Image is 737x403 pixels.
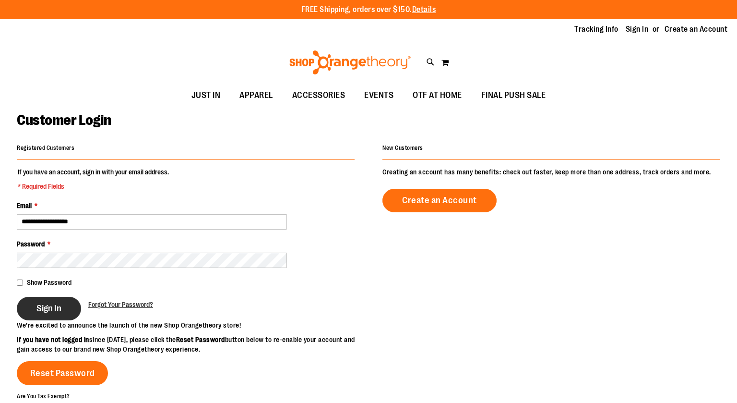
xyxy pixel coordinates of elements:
[403,85,472,107] a: OTF AT HOME
[382,167,720,177] p: Creating an account has many benefits: check out faster, keep more than one address, track orders...
[17,202,32,209] span: Email
[230,85,283,107] a: APPAREL
[472,85,556,107] a: FINAL PUSH SALE
[382,145,423,151] strong: New Customers
[88,301,153,308] span: Forgot Your Password?
[17,335,368,354] p: since [DATE], please click the button below to re-enable your account and gain access to our bran...
[17,336,89,343] strong: If you have not logged in
[17,392,70,399] strong: Are You Tax Exempt?
[288,50,412,74] img: Shop Orangetheory
[355,85,403,107] a: EVENTS
[17,112,111,128] span: Customer Login
[283,85,355,107] a: ACCESSORIES
[665,24,728,35] a: Create an Account
[176,336,225,343] strong: Reset Password
[191,85,221,106] span: JUST IN
[18,182,169,191] span: * Required Fields
[30,368,95,379] span: Reset Password
[239,85,273,106] span: APPAREL
[17,361,108,385] a: Reset Password
[402,195,477,206] span: Create an Account
[301,4,436,15] p: FREE Shipping, orders over $150.
[626,24,649,35] a: Sign In
[27,279,71,286] span: Show Password
[17,297,81,320] button: Sign In
[382,189,497,212] a: Create an Account
[481,85,546,106] span: FINAL PUSH SALE
[17,167,170,191] legend: If you have an account, sign in with your email address.
[88,300,153,309] a: Forgot Your Password?
[574,24,618,35] a: Tracking Info
[292,85,345,106] span: ACCESSORIES
[17,320,368,330] p: We’re excited to announce the launch of the new Shop Orangetheory store!
[182,85,230,107] a: JUST IN
[364,85,393,106] span: EVENTS
[17,145,74,151] strong: Registered Customers
[17,240,45,248] span: Password
[412,5,436,14] a: Details
[36,303,61,314] span: Sign In
[413,85,462,106] span: OTF AT HOME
